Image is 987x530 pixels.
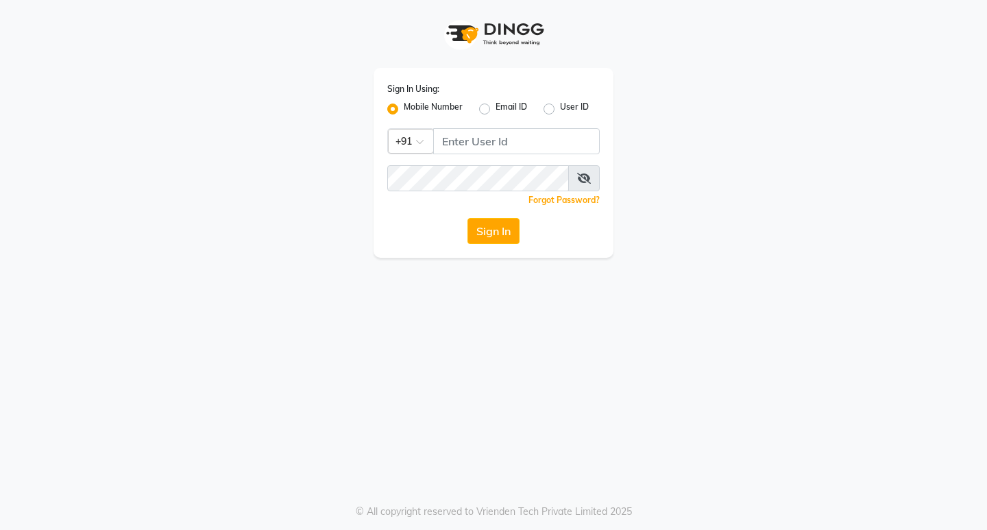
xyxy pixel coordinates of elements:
label: Sign In Using: [387,83,439,95]
a: Forgot Password? [528,195,600,205]
label: Mobile Number [404,101,463,117]
label: User ID [560,101,589,117]
input: Username [433,128,600,154]
label: Email ID [496,101,527,117]
img: logo1.svg [439,14,548,54]
input: Username [387,165,569,191]
button: Sign In [467,218,520,244]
